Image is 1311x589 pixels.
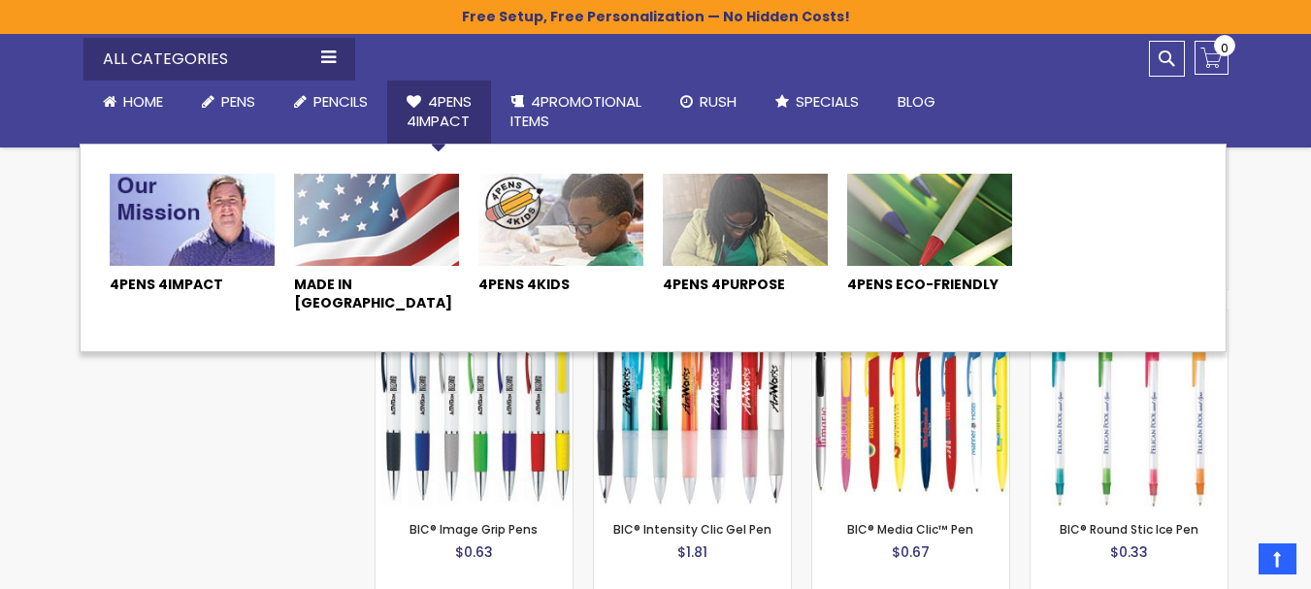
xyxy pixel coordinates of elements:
[594,311,791,507] img: BIC® Intensity Clic Gel Pen
[83,38,355,81] div: All Categories
[663,174,828,267] img: 4Pens 4Purpose
[376,311,573,507] img: BIC® Image Grip Pens
[313,91,368,112] span: Pencils
[796,91,859,112] span: Specials
[898,91,935,112] span: Blog
[847,521,973,538] a: BIC® Media Clic™ Pen
[275,81,387,123] a: Pencils
[387,81,491,144] a: 4Pens4impact
[123,91,163,112] span: Home
[110,276,275,304] a: 4Pens 4Impact
[847,174,1012,267] img: 4Pens Eco-Friendly
[663,276,828,304] a: 4Pens 4Purpose
[410,521,538,538] a: BIC® Image Grip Pens
[847,276,1012,304] a: 4Pens Eco-Friendly
[294,174,459,267] img: Made In USA
[83,81,182,123] a: Home
[700,91,737,112] span: Rush
[221,91,255,112] span: Pens
[1031,311,1228,507] img: BIC® Round Stic Ice Pen
[756,81,878,123] a: Specials
[294,276,459,322] a: Made In [GEOGRAPHIC_DATA]
[510,91,641,131] span: 4PROMOTIONAL ITEMS
[1221,39,1229,57] span: 0
[478,276,643,304] a: 4Pens 4KIds
[110,174,275,267] img: 4Pens 4Impact
[182,81,275,123] a: Pens
[677,542,707,562] span: $1.81
[491,81,661,144] a: 4PROMOTIONALITEMS
[1195,41,1229,75] a: 0
[812,311,1009,507] img: BIC® Media Clic™ Pen
[613,521,771,538] a: BIC® Intensity Clic Gel Pen
[878,81,955,123] a: Blog
[478,174,643,267] img: 4Pens 4Kids
[661,81,756,123] a: Rush
[407,91,472,131] span: 4Pens 4impact
[455,542,493,562] span: $0.63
